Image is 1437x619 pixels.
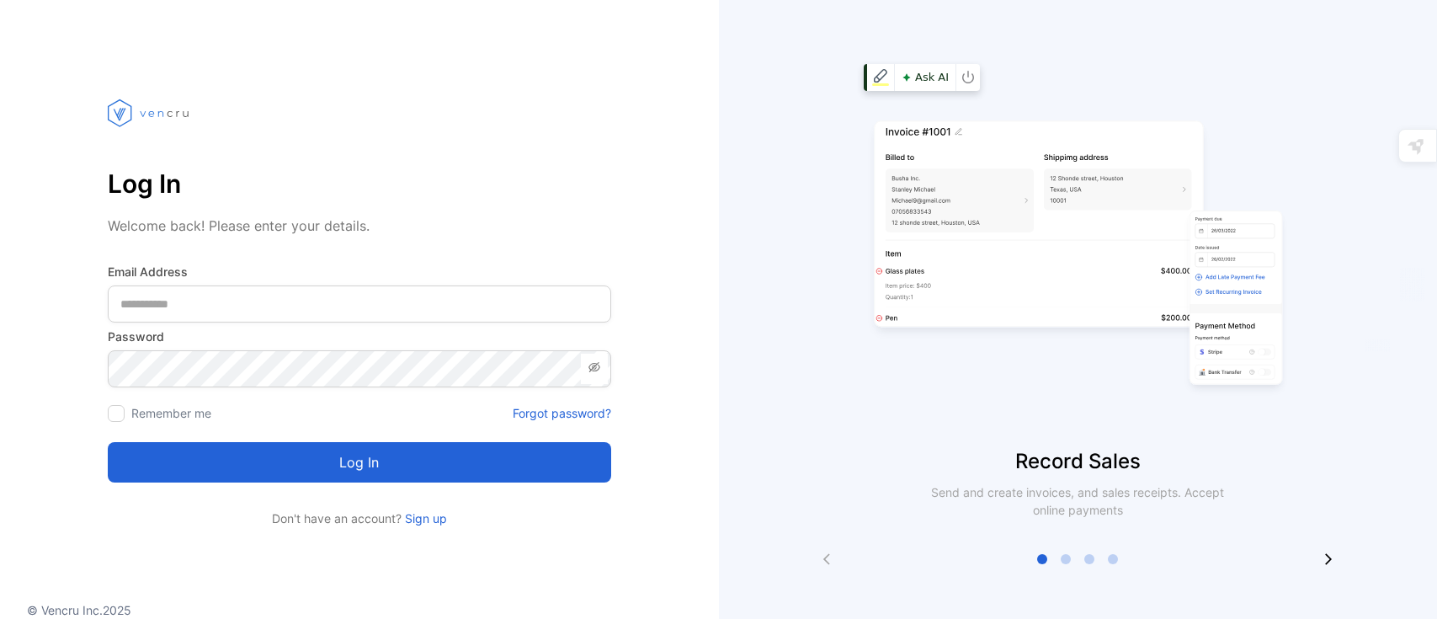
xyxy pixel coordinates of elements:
p: Welcome back! Please enter your details. [108,216,611,236]
p: Don't have an account? [108,510,611,527]
a: Forgot password? [513,404,611,422]
p: Log In [108,163,611,204]
label: Password [108,328,611,345]
span: Ask AI [898,67,952,88]
img: vencru logo [108,67,192,158]
button: Log in [108,442,611,483]
a: Sign up [402,511,447,526]
label: Remember me [131,406,211,420]
p: Send and create invoices, and sales receipts. Accept online payments [916,483,1239,519]
img: slider image [867,67,1288,446]
label: Email Address [108,263,611,280]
